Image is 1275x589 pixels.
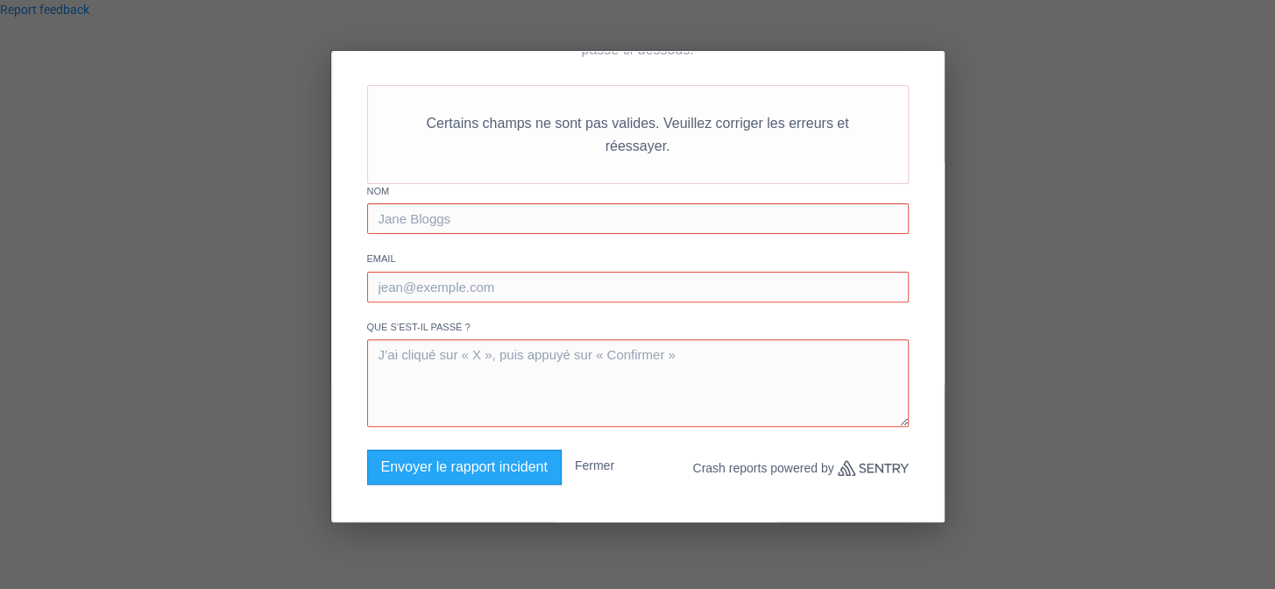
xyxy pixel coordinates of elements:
button: Fermer [575,450,614,481]
label: Email [367,252,909,266]
p: Certains champs ne sont pas valides. Veuillez corriger les erreurs et réessayer. [367,85,909,183]
button: Envoyer le rapport incident [367,450,562,485]
label: Que s’est-il passé ? [367,320,909,335]
p: Crash reports powered by [692,450,908,486]
a: Sentry [838,460,909,476]
input: jean@exemple.com [367,272,909,302]
label: Nom [367,184,909,199]
input: Jane Bloggs [367,203,909,234]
